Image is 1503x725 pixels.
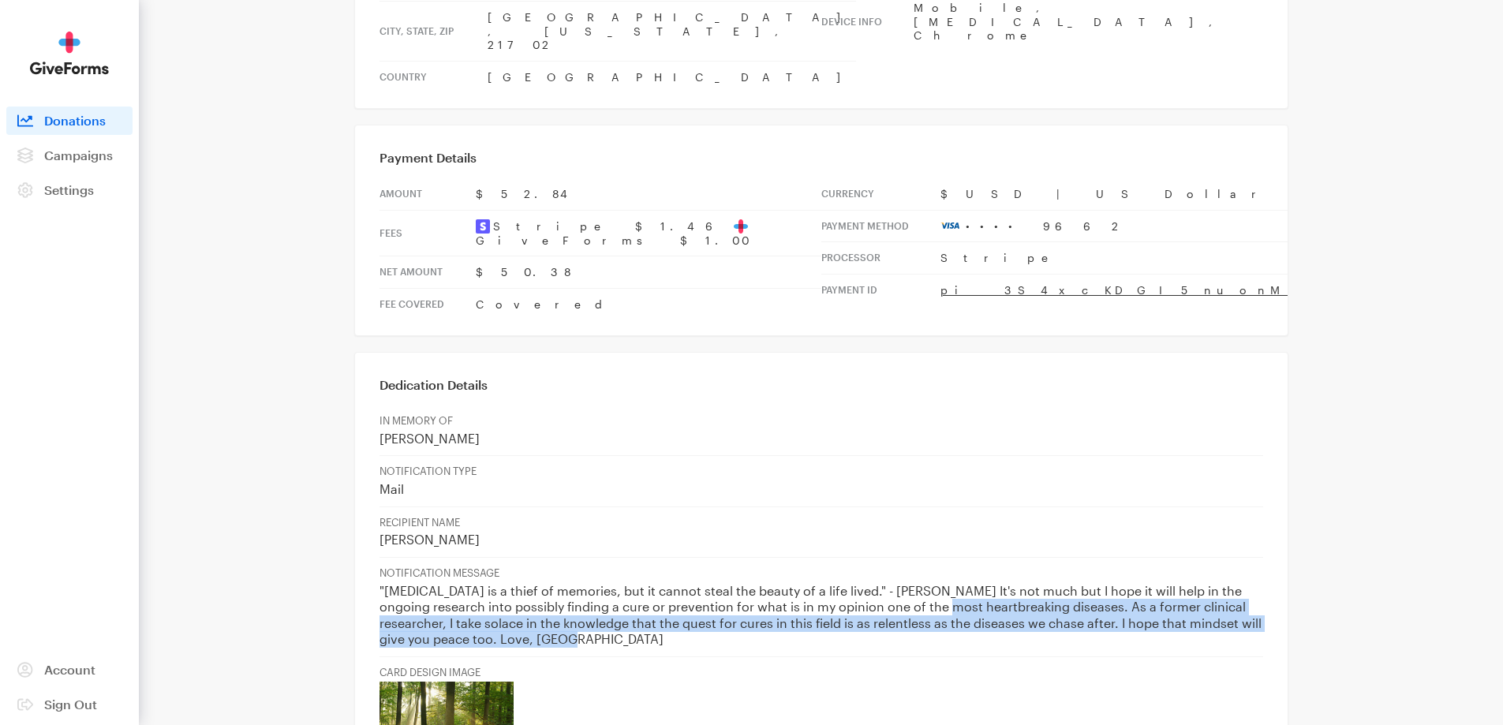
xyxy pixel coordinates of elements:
span: Account [44,662,95,677]
th: Fee Covered [379,288,476,320]
td: $USD | US Dollar [940,178,1479,210]
th: Currency [821,178,940,210]
th: Processor [821,242,940,275]
p: RECIPIENT NAME [379,516,1263,529]
p: NOTIFICATION MESSAGE [379,566,1263,580]
p: Mail [379,481,1263,498]
span: Sign Out [44,697,97,712]
p: IN MEMORY OF [379,414,1263,428]
td: $50.38 [476,256,821,289]
td: Thank You! [515,126,989,178]
h3: Dedication Details [379,377,1263,393]
th: City, state, zip [379,2,488,62]
span: Settings [44,182,94,197]
td: [GEOGRAPHIC_DATA] [488,61,856,92]
span: Donations [44,113,106,128]
p: [PERSON_NAME] [379,532,1263,548]
img: BrightFocus Foundation | Alzheimer's Disease Research [614,26,890,71]
p: [PERSON_NAME] [379,431,1263,447]
img: favicon-aeed1a25926f1876c519c09abb28a859d2c37b09480cd79f99d23ee3a2171d47.svg [734,219,748,234]
a: Campaigns [6,141,133,170]
a: Sign Out [6,690,133,719]
img: GiveForms [30,32,109,75]
a: Account [6,656,133,684]
th: Payment Id [821,274,940,305]
td: $52.84 [476,178,821,210]
a: Donations [6,107,133,135]
span: Campaigns [44,148,113,163]
th: Fees [379,210,476,256]
td: Stripe [940,242,1479,275]
a: pi_3S4xcKDGI5nuonMo1U4GTFlt [940,283,1479,297]
a: Settings [6,176,133,204]
img: stripe2-5d9aec7fb46365e6c7974577a8dae7ee9b23322d394d28ba5d52000e5e5e0903.svg [476,219,490,234]
h3: Payment Details [379,150,1263,166]
td: Stripe $1.46 GiveForms $1.00 [476,210,821,256]
th: Amount [379,178,476,210]
th: Net Amount [379,256,476,289]
p: "[MEDICAL_DATA] is a thief of memories, but it cannot steal the beauty of a life lived." - [PERSO... [379,583,1263,648]
td: Covered [476,288,821,320]
td: [GEOGRAPHIC_DATA] , [US_STATE], 21702 [488,2,856,62]
th: Payment Method [821,210,940,242]
td: Your generous, tax-deductible gift to [MEDICAL_DATA] Research will go to work to help fund promis... [558,529,946,720]
p: NOTIFICATION TYPE [379,465,1263,478]
th: Country [379,61,488,92]
td: •••• 9662 [940,210,1479,242]
p: CARD DESIGN IMAGE [379,666,1263,679]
